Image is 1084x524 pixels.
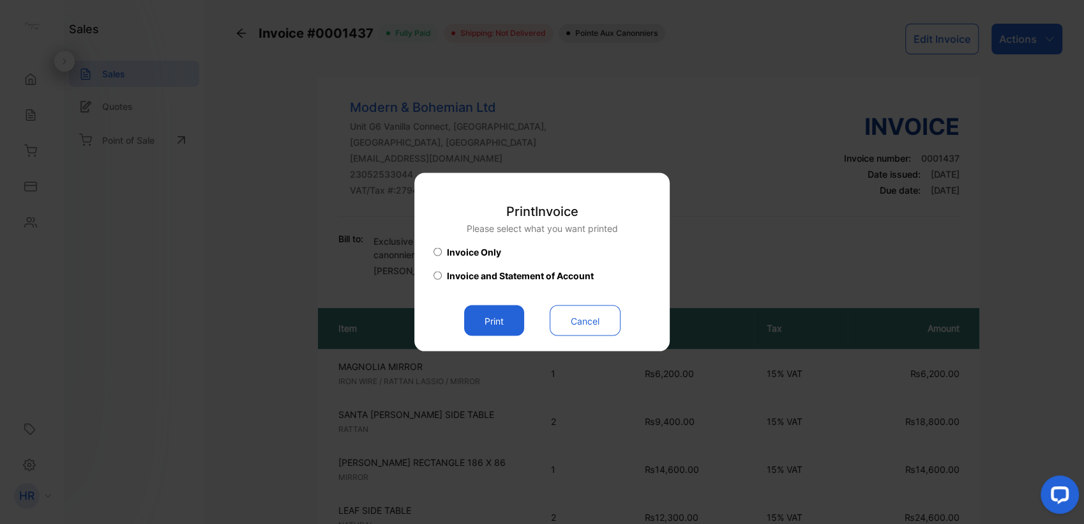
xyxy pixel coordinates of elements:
[464,305,524,336] button: Print
[550,305,621,336] button: Cancel
[467,222,618,235] p: Please select what you want printed
[1030,470,1084,524] iframe: LiveChat chat widget
[447,245,501,259] span: Invoice Only
[467,202,618,221] p: Print Invoice
[447,269,594,282] span: Invoice and Statement of Account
